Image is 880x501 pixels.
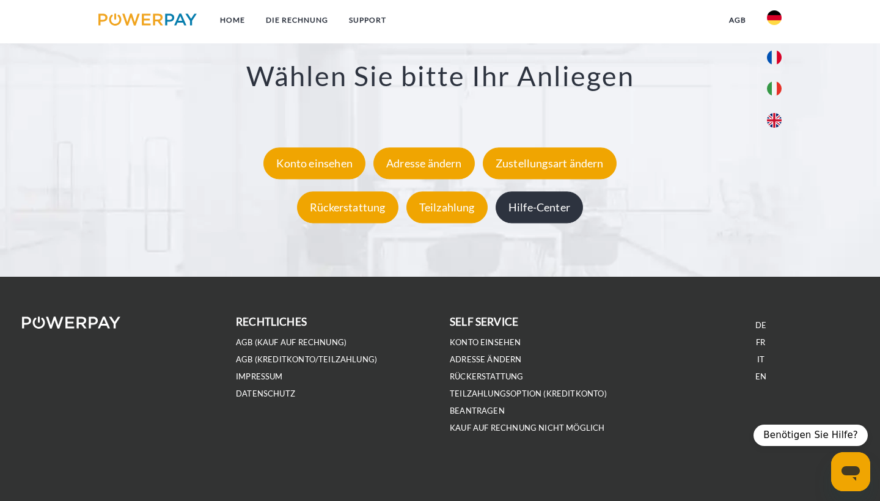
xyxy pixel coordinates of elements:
[450,389,607,416] a: Teilzahlungsoption (KREDITKONTO) beantragen
[236,389,295,399] a: DATENSCHUTZ
[496,192,583,224] div: Hilfe-Center
[450,371,524,382] a: Rückerstattung
[450,354,522,365] a: Adresse ändern
[767,81,782,96] img: it
[757,354,765,365] a: IT
[59,59,821,93] h3: Wählen Sie bitte Ihr Anliegen
[483,148,617,180] div: Zustellungsart ändern
[236,337,346,348] a: AGB (Kauf auf Rechnung)
[755,371,766,382] a: EN
[22,316,120,329] img: logo-powerpay-white.svg
[297,192,398,224] div: Rückerstattung
[210,9,255,31] a: Home
[767,113,782,128] img: en
[756,337,765,348] a: FR
[767,10,782,25] img: de
[450,315,518,328] b: self service
[294,201,402,214] a: Rückerstattung
[754,425,868,446] div: Benötigen Sie Hilfe?
[450,423,605,433] a: Kauf auf Rechnung nicht möglich
[406,192,488,224] div: Teilzahlung
[373,148,475,180] div: Adresse ändern
[236,315,307,328] b: rechtliches
[236,354,377,365] a: AGB (Kreditkonto/Teilzahlung)
[493,201,586,214] a: Hilfe-Center
[255,9,339,31] a: DIE RECHNUNG
[831,452,870,491] iframe: Schaltfläche zum Öffnen des Messaging-Fensters; Konversation läuft
[339,9,397,31] a: SUPPORT
[370,157,478,170] a: Adresse ändern
[98,13,197,26] img: logo-powerpay.svg
[767,50,782,65] img: fr
[260,157,369,170] a: Konto einsehen
[236,371,283,382] a: IMPRESSUM
[719,9,757,31] a: agb
[755,320,766,331] a: DE
[450,337,521,348] a: Konto einsehen
[403,201,491,214] a: Teilzahlung
[263,148,365,180] div: Konto einsehen
[480,157,620,170] a: Zustellungsart ändern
